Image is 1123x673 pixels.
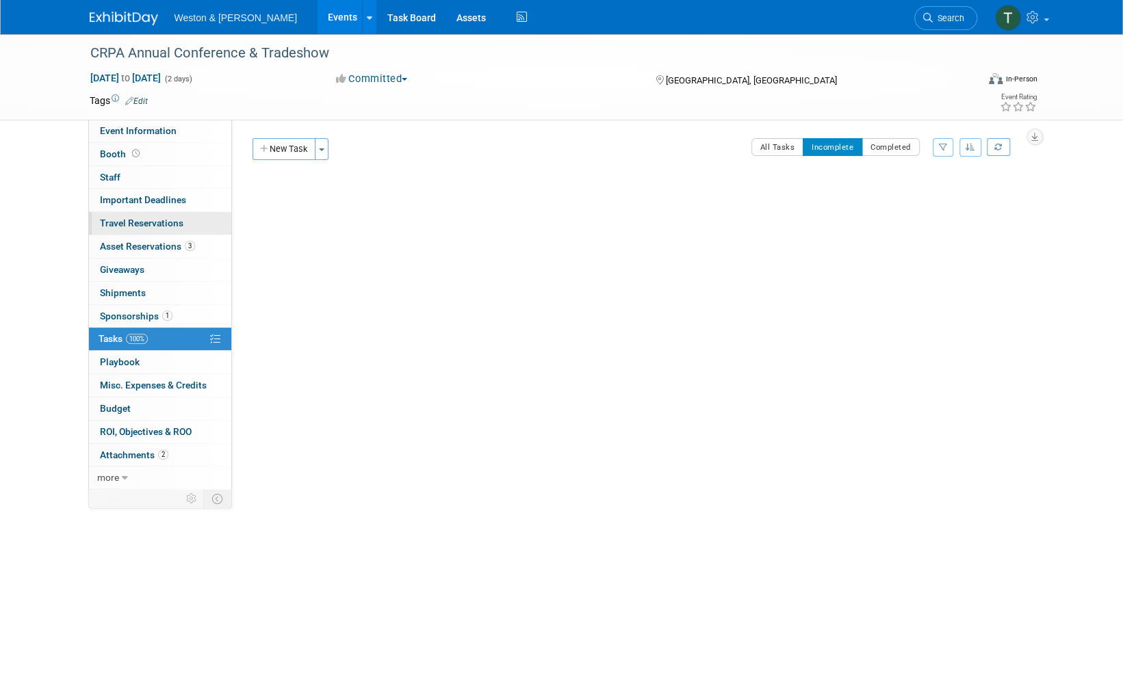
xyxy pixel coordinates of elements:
span: Booth not reserved yet [129,148,142,159]
span: to [119,72,132,83]
span: Booth [100,148,142,159]
span: Event Information [100,125,177,136]
a: Edit [125,96,148,106]
div: Event Rating [999,94,1036,101]
a: Shipments [89,282,231,304]
a: more [89,466,231,489]
a: Misc. Expenses & Credits [89,374,231,397]
td: Toggle Event Tabs [203,490,231,507]
div: Event Format [896,71,1037,92]
a: Staff [89,166,231,189]
span: Playbook [100,356,140,367]
span: Weston & [PERSON_NAME] [175,12,297,23]
span: ROI, Objectives & ROO [100,426,192,437]
span: [DATE] [DATE] [90,72,162,84]
span: [GEOGRAPHIC_DATA], [GEOGRAPHIC_DATA] [666,75,837,85]
span: Sponsorships [100,311,172,321]
span: 2 [158,449,168,460]
span: Asset Reservations [100,241,195,252]
span: Travel Reservations [100,217,183,228]
button: Committed [331,72,413,86]
span: Attachments [100,449,168,460]
a: Booth [89,143,231,166]
img: ExhibitDay [90,12,158,25]
span: Giveaways [100,264,144,275]
div: In-Person [1005,74,1037,84]
span: Search [933,13,964,23]
span: more [97,472,119,483]
span: Tasks [99,333,148,344]
a: Refresh [987,138,1010,156]
span: 100% [126,334,148,344]
a: Event Information [89,120,231,142]
span: 1 [162,311,172,321]
span: (2 days) [164,75,192,83]
button: Completed [862,138,920,156]
a: Budget [89,397,231,420]
span: Budget [100,403,131,414]
a: ROI, Objectives & ROO [89,421,231,443]
img: Theresa Neri-Miller [995,5,1021,31]
a: Attachments2 [89,444,231,466]
span: 3 [185,241,195,251]
a: Travel Reservations [89,212,231,235]
button: New Task [253,138,315,160]
a: Search [914,6,977,30]
a: Giveaways [89,259,231,281]
button: All Tasks [751,138,804,156]
span: Misc. Expenses & Credits [100,380,207,391]
a: Playbook [89,351,231,373]
a: Important Deadlines [89,189,231,211]
td: Tags [90,94,148,107]
span: Staff [100,172,120,183]
a: Tasks100% [89,328,231,350]
a: Asset Reservations3 [89,235,231,258]
span: Important Deadlines [100,194,186,205]
a: Sponsorships1 [89,305,231,328]
span: Shipments [100,287,146,298]
td: Personalize Event Tab Strip [180,490,204,507]
img: Format-Inperson.png [989,73,1003,84]
div: CRPA Annual Conference & Tradeshow [86,41,957,66]
button: Incomplete [803,138,862,156]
